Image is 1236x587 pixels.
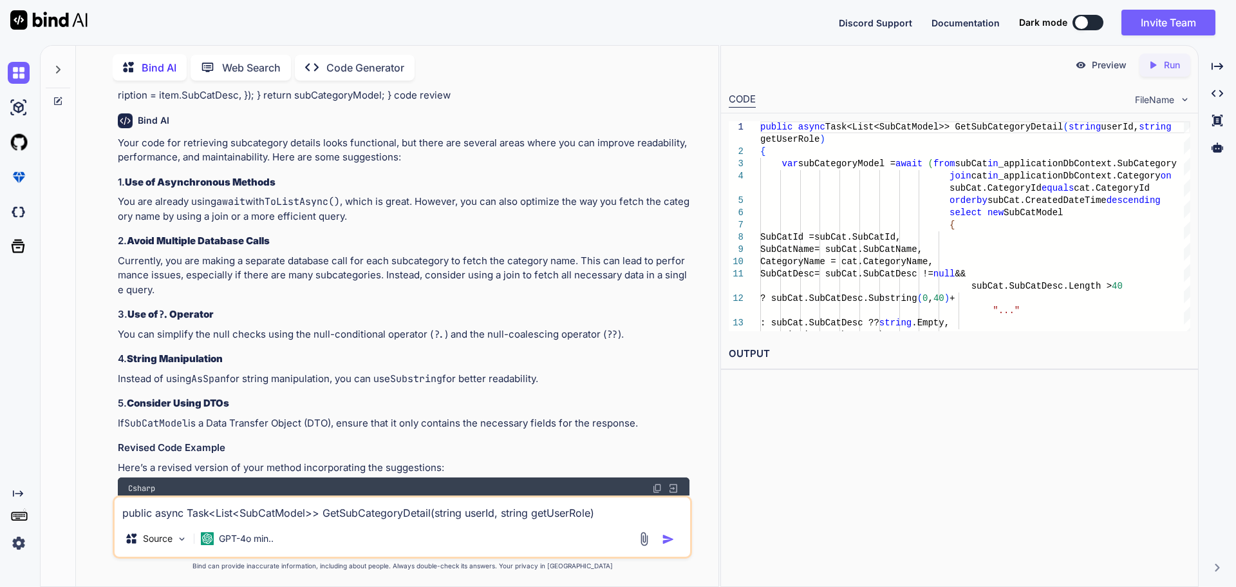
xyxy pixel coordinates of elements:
[390,372,442,385] code: Substring
[216,195,245,208] code: await
[955,269,966,279] span: &&
[1106,195,1160,206] span: descending
[760,244,814,255] span: SubCatName
[662,533,675,546] img: icon
[932,17,1000,28] span: Documentation
[729,170,744,182] div: 4
[950,183,1042,193] span: subCat.CategoryId
[729,293,744,305] div: 12
[988,207,1004,218] span: new
[988,159,998,169] span: in
[729,207,744,219] div: 6
[879,318,911,328] span: string
[176,534,187,544] img: Pick Models
[118,461,689,476] p: Here’s a revised version of your method incorporating the suggestions:
[1139,122,1171,132] span: string
[637,532,651,546] img: attachment
[143,532,173,545] p: Source
[124,417,188,430] code: SubCatModel
[917,293,922,303] span: (
[798,293,917,303] span: t.SubCatDesc.Substring
[839,16,912,30] button: Discord Support
[944,293,949,303] span: )
[127,352,223,365] strong: String Manipulation
[1135,93,1174,106] span: FileName
[950,220,955,230] span: {
[760,122,792,132] span: public
[118,416,689,431] p: If is a Data Transfer Object (DTO), ensure that it only contains the necessary fields for the res...
[760,232,814,242] span: SubCatId =
[118,441,689,456] h3: Revised Code Example
[118,195,689,224] p: You are already using with , which is great. However, you can also optimize the way you fetch the...
[8,97,30,119] img: ai-studio
[222,60,281,75] p: Web Search
[127,397,229,409] strong: Consider Using DTOs
[1042,183,1074,193] span: equals
[729,92,756,108] div: CODE
[825,122,1063,132] span: Task<List<SubCatModel>> GetSubCategoryDetail
[201,532,214,545] img: GPT-4o mini
[971,171,987,181] span: cat
[1092,59,1127,72] p: Preview
[933,269,955,279] span: null
[8,131,30,153] img: githubLight
[782,159,798,169] span: var
[606,328,618,341] code: ??
[814,269,933,279] span: = subCat.SubCatDesc !=
[950,171,971,181] span: join
[113,561,692,571] p: Bind can provide inaccurate information, including about people. Always double-check its answers....
[8,62,30,84] img: chat
[118,372,689,387] p: Instead of using for string manipulation, you can use for better readability.
[729,158,744,170] div: 3
[1164,59,1180,72] p: Run
[988,195,1107,206] span: subCat.CreatedDateTime
[158,308,169,321] code: ?.
[265,195,340,208] code: ToListAsync()
[760,134,819,144] span: getUserRole
[819,330,922,340] span: = subCat.SubCatDesc
[118,136,689,165] p: Your code for retrieving subcategory details looks functional, but there are several areas where ...
[652,483,662,494] img: copy
[950,293,955,303] span: +
[798,159,895,169] span: subCategoryModel =
[128,483,155,494] span: Csharp
[760,293,798,303] span: ? subCa
[1004,207,1063,218] span: SubCatModel
[118,352,689,367] h3: 4.
[895,159,922,169] span: await
[10,10,88,30] img: Bind AI
[191,372,226,385] code: AsSpan
[127,308,214,320] strong: Use of Operator
[118,234,689,249] h3: 2.
[127,235,270,247] strong: Avoid Multiple Database Calls
[729,146,744,158] div: 2
[729,219,744,231] div: 7
[142,60,176,75] p: Bind AI
[798,318,879,328] span: t.SubCatDesc ??
[729,317,744,329] div: 13
[932,16,1000,30] button: Documentation
[729,244,744,256] div: 9
[118,254,689,298] p: Currently, you are making a separate database call for each subcategory to fetch the category nam...
[950,207,982,218] span: select
[928,293,933,303] span: ,
[721,339,1198,369] h2: OUTPUT
[819,256,933,267] span: e = cat.CategoryName,
[912,318,950,328] span: .Empty,
[814,232,901,242] span: subCat.SubCatId,
[729,231,744,244] div: 8
[1121,10,1215,35] button: Invite Team
[988,171,998,181] span: in
[1075,59,1087,71] img: preview
[1101,122,1139,132] span: userId,
[729,256,744,268] div: 10
[998,159,1176,169] span: _applicationDbContext.SubCategory
[971,281,1111,291] span: subCat.SubCatDesc.Length >
[950,195,988,206] span: orderby
[839,17,912,28] span: Discord Support
[1179,94,1190,105] img: chevron down
[219,532,274,545] p: GPT-4o min..
[118,327,689,342] p: You can simplify the null checks using the null-conditional operator ( ) and the null-coalescing ...
[118,396,689,411] h3: 5.
[1112,281,1123,291] span: 40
